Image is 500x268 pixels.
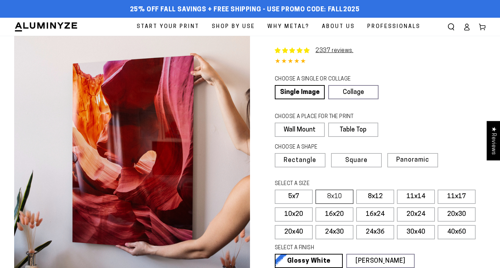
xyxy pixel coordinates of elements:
a: [PERSON_NAME] [346,254,414,268]
label: 10x20 [275,207,313,222]
span: About Us [322,22,355,32]
div: 4.85 out of 5.0 stars [275,57,486,67]
a: Why Metal? [262,18,315,36]
a: Glossy White [275,254,343,268]
label: 30x40 [397,225,435,239]
legend: CHOOSE A SHAPE [275,144,373,151]
a: Start Your Print [131,18,205,36]
legend: CHOOSE A SINGLE OR COLLAGE [275,76,372,83]
a: About Us [317,18,360,36]
a: Professionals [362,18,426,36]
legend: CHOOSE A PLACE FOR THE PRINT [275,113,371,121]
label: Table Top [328,123,378,137]
a: 2337 reviews. [316,48,353,54]
span: Start Your Print [137,22,199,32]
label: 8x10 [316,190,353,204]
label: 40x60 [438,225,476,239]
legend: SELECT A SIZE [275,180,399,188]
span: Panoramic [396,157,429,163]
label: 24x30 [316,225,353,239]
a: Single Image [275,85,325,99]
label: 20x40 [275,225,313,239]
span: Shop By Use [212,22,255,32]
summary: Search our site [443,19,459,35]
label: 24x36 [356,225,394,239]
span: Rectangle [284,157,316,164]
span: 25% off FALL Savings + Free Shipping - Use Promo Code: FALL2025 [130,6,360,14]
label: 20x30 [438,207,476,222]
div: Click to open Judge.me floating reviews tab [487,121,500,160]
legend: SELECT A FINISH [275,244,399,252]
label: Wall Mount [275,123,325,137]
label: 5x7 [275,190,313,204]
label: 11x17 [438,190,476,204]
a: Shop By Use [206,18,260,36]
img: Aluminyze [14,22,78,32]
span: Professionals [367,22,420,32]
a: Collage [328,85,378,99]
span: Why Metal? [267,22,309,32]
label: 16x20 [316,207,353,222]
label: 16x24 [356,207,394,222]
label: 20x24 [397,207,435,222]
label: 11x14 [397,190,435,204]
span: Square [345,157,368,164]
label: 8x12 [356,190,394,204]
